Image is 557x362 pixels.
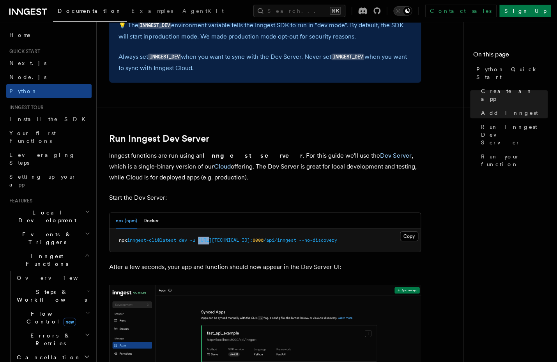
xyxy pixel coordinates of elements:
[118,20,412,42] p: 💡 The environment variable tells the Inngest SDK to run in "dev mode". By default, the SDK will s...
[6,48,40,54] span: Quick start
[178,2,228,21] a: AgentKit
[14,329,92,350] button: Errors & Retries
[481,87,548,103] span: Create an app
[127,237,176,243] span: inngest-cli@latest
[9,60,46,66] span: Next.js
[14,310,86,325] span: Flow Control
[190,237,195,243] span: -u
[6,56,92,70] a: Next.js
[148,54,181,60] code: INNGEST_DEV
[499,5,551,17] a: Sign Up
[9,152,75,166] span: Leveraging Steps
[481,109,538,117] span: Add Inngest
[143,213,159,229] button: Docker
[6,249,92,271] button: Inngest Functions
[478,84,548,106] a: Create an app
[473,62,548,84] a: Python Quick Start
[299,237,337,243] span: --no-discovery
[63,318,76,326] span: new
[14,271,92,285] a: Overview
[9,116,90,122] span: Install the SDK
[109,262,421,272] p: After a few seconds, your app and function should now appear in the Dev Server UI:
[253,237,263,243] span: 8000
[478,120,548,149] a: Run Inngest Dev Server
[473,50,548,62] h4: On this page
[6,230,85,246] span: Events & Triggers
[330,7,341,15] kbd: ⌘K
[6,252,84,268] span: Inngest Functions
[9,74,46,80] span: Node.js
[6,126,92,148] a: Your first Functions
[179,237,187,243] span: dev
[109,192,421,203] p: Start the Dev Server:
[17,275,97,281] span: Overview
[119,237,127,243] span: npx
[481,153,548,168] span: Run your function
[481,123,548,146] span: Run Inngest Dev Server
[6,84,92,98] a: Python
[58,8,122,14] span: Documentation
[253,5,345,17] button: Search...⌘K
[53,2,127,22] a: Documentation
[182,8,224,14] span: AgentKit
[6,198,32,204] span: Features
[6,104,44,111] span: Inngest tour
[14,307,92,329] button: Flow Controlnew
[6,70,92,84] a: Node.js
[203,152,303,159] strong: Inngest server
[331,54,364,60] code: INNGEST_DEV
[109,150,421,183] p: Inngest functions are run using an . For this guide we'll use the , which is a single-binary vers...
[138,22,171,29] code: INNGEST_DEV
[6,148,92,170] a: Leveraging Steps
[14,285,92,307] button: Steps & Workflows
[478,106,548,120] a: Add Inngest
[198,237,253,243] span: [URL][TECHNICAL_ID]:
[6,28,92,42] a: Home
[6,206,92,227] button: Local Development
[478,149,548,171] a: Run your function
[9,130,56,144] span: Your first Functions
[14,332,85,347] span: Errors & Retries
[214,163,231,170] a: Cloud
[9,88,38,94] span: Python
[14,288,87,304] span: Steps & Workflows
[109,133,209,144] a: Run Inngest Dev Server
[263,237,296,243] span: /api/inngest
[476,65,548,81] span: Python Quick Start
[400,231,418,241] button: Copy
[14,353,81,361] span: Cancellation
[127,2,178,21] a: Examples
[116,213,137,229] button: npx (npm)
[9,174,76,188] span: Setting up your app
[6,112,92,126] a: Install the SDK
[393,6,412,16] button: Toggle dark mode
[6,170,92,192] a: Setting up your app
[149,33,197,40] a: production mode
[131,8,173,14] span: Examples
[380,152,412,159] a: Dev Server
[118,51,412,74] p: Always set when you want to sync with the Dev Server. Never set when you want to sync with Innges...
[425,5,496,17] a: Contact sales
[6,227,92,249] button: Events & Triggers
[9,31,31,39] span: Home
[6,209,85,224] span: Local Development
